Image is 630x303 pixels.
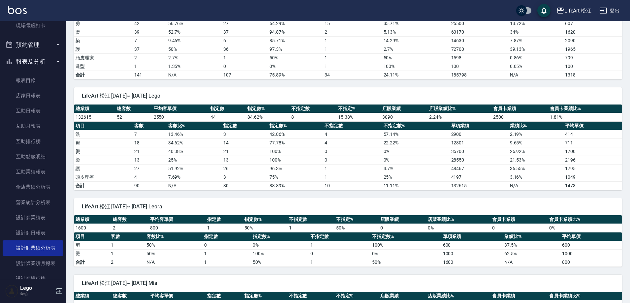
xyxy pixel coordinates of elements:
[382,62,450,71] td: 100 %
[268,71,323,79] td: 75.89%
[167,28,222,36] td: 52.7 %
[427,113,491,121] td: 2.24 %
[379,215,426,224] th: 店販業績
[74,181,133,190] td: 合計
[268,28,323,36] td: 94.87 %
[268,36,323,45] td: 85.71 %
[563,122,622,130] th: 平均單價
[382,181,450,190] td: 11.11%
[133,138,167,147] td: 18
[20,291,54,297] p: 主管
[243,224,287,232] td: 50 %
[370,249,441,258] td: 0 %
[323,71,382,79] td: 34
[548,113,622,121] td: 1.81 %
[382,156,450,164] td: 0 %
[3,73,63,88] a: 報表目錄
[148,215,206,224] th: 平均客單價
[491,113,548,121] td: 2500
[111,292,148,300] th: 總客數
[548,224,622,232] td: 0 %
[563,71,622,79] td: 1318
[3,18,63,33] a: 現場電腦打卡
[323,122,382,130] th: 不指定數
[450,62,508,71] td: 100
[133,28,167,36] td: 39
[111,224,148,232] td: 2
[268,138,323,147] td: 77.78 %
[74,147,133,156] td: 燙
[152,105,209,113] th: 平均客單價
[564,7,592,15] div: LifeArt 松江
[563,173,622,181] td: 1049
[563,156,622,164] td: 2196
[167,62,222,71] td: 1.35 %
[133,53,167,62] td: 2
[222,45,268,53] td: 36
[450,28,508,36] td: 63170
[5,285,18,298] img: Person
[268,122,323,130] th: 指定數%
[503,232,560,241] th: 業績比%
[309,258,370,266] td: 1
[222,147,268,156] td: 21
[74,122,622,190] table: a dense table
[152,113,209,121] td: 2550
[3,103,63,118] a: 互助日報表
[323,164,382,173] td: 1
[74,113,115,121] td: 132615
[323,181,382,190] td: 10
[382,36,450,45] td: 14.29 %
[246,105,290,113] th: 指定數%
[560,249,622,258] td: 1000
[323,45,382,53] td: 1
[3,225,63,240] a: 設計師日報表
[3,210,63,225] a: 設計師業績表
[490,215,548,224] th: 會員卡業績
[450,156,508,164] td: 28550
[167,138,222,147] td: 34.62 %
[508,173,563,181] td: 3.16 %
[205,292,243,300] th: 指定數
[450,164,508,173] td: 48467
[167,156,222,164] td: 25 %
[563,130,622,138] td: 414
[563,62,622,71] td: 100
[323,156,382,164] td: 0
[597,5,622,17] button: 登出
[167,19,222,28] td: 56.76 %
[167,71,222,79] td: N/A
[268,181,323,190] td: 88.89%
[74,62,133,71] td: 造型
[133,19,167,28] td: 42
[74,45,133,53] td: 護
[382,173,450,181] td: 25 %
[133,164,167,173] td: 27
[222,138,268,147] td: 14
[74,36,133,45] td: 染
[450,181,508,190] td: 132615
[251,241,309,249] td: 0 %
[508,138,563,147] td: 9.65 %
[167,36,222,45] td: 9.46 %
[287,224,334,232] td: 1
[222,53,268,62] td: 1
[133,62,167,71] td: 1
[560,241,622,249] td: 600
[441,258,503,266] td: 1600
[74,232,109,241] th: 項目
[167,181,222,190] td: N/A
[548,215,622,224] th: 會員卡業績比%
[74,2,622,79] table: a dense table
[290,105,336,113] th: 不指定數
[3,134,63,149] a: 互助排行榜
[222,130,268,138] td: 3
[74,130,133,138] td: 洗
[222,164,268,173] td: 26
[251,232,309,241] th: 指定數%
[450,19,508,28] td: 25500
[145,258,203,266] td: N/A
[74,138,133,147] td: 剪
[381,105,427,113] th: 店販業績
[145,232,203,241] th: 客數比%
